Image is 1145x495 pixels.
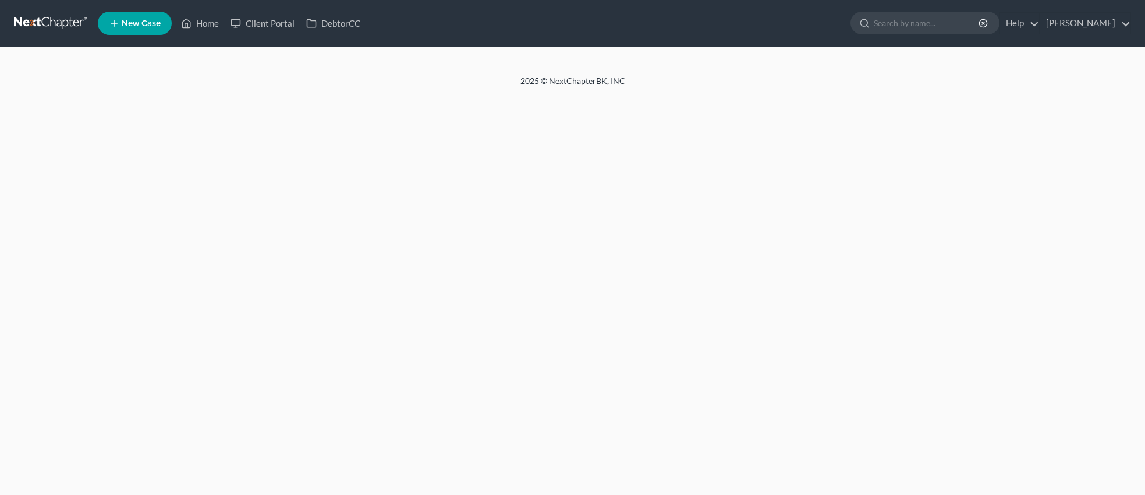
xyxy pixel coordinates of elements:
[225,13,300,34] a: Client Portal
[175,13,225,34] a: Home
[122,19,161,28] span: New Case
[1040,13,1130,34] a: [PERSON_NAME]
[874,12,980,34] input: Search by name...
[241,75,905,96] div: 2025 © NextChapterBK, INC
[1000,13,1039,34] a: Help
[300,13,366,34] a: DebtorCC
